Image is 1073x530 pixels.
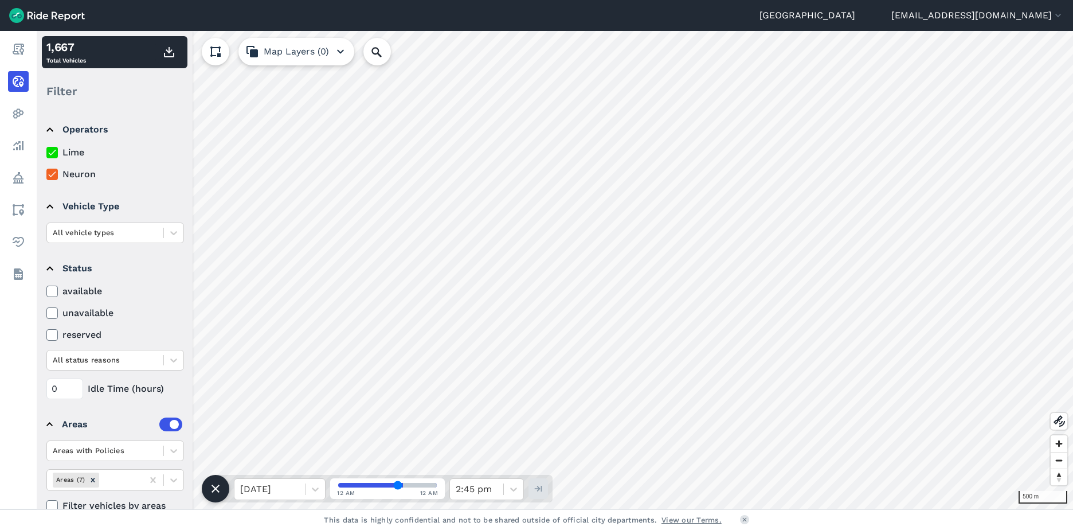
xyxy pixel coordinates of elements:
div: Idle Time (hours) [46,379,184,399]
a: Datasets [8,264,29,285]
button: [EMAIL_ADDRESS][DOMAIN_NAME] [891,9,1064,22]
a: Analyze [8,135,29,156]
button: Zoom out [1051,452,1067,469]
summary: Status [46,252,182,285]
label: available [46,285,184,298]
div: Remove Areas (7) [87,473,99,487]
button: Zoom in [1051,435,1067,452]
div: Total Vehicles [46,38,86,66]
div: Filter [42,73,187,109]
label: Lime [46,146,184,159]
div: 1,667 [46,38,86,56]
label: reserved [46,328,184,342]
summary: Vehicle Type [46,190,182,223]
label: Filter vehicles by areas [46,499,184,513]
a: Health [8,232,29,252]
img: Ride Report [9,8,85,23]
summary: Operators [46,114,182,146]
span: 12 AM [337,489,355,497]
a: Policy [8,167,29,188]
label: unavailable [46,306,184,320]
div: 500 m [1019,491,1067,504]
a: Realtime [8,71,29,92]
canvas: Map [37,31,1073,509]
a: View our Terms. [661,515,722,525]
input: Search Location or Vehicles [363,38,409,65]
a: Heatmaps [8,103,29,124]
div: Areas (7) [53,473,87,487]
button: Reset bearing to north [1051,469,1067,485]
a: Report [8,39,29,60]
span: 12 AM [420,489,438,497]
a: Areas [8,200,29,220]
summary: Areas [46,408,182,441]
a: [GEOGRAPHIC_DATA] [759,9,855,22]
button: Map Layers (0) [238,38,354,65]
div: Areas [62,418,182,431]
label: Neuron [46,167,184,181]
